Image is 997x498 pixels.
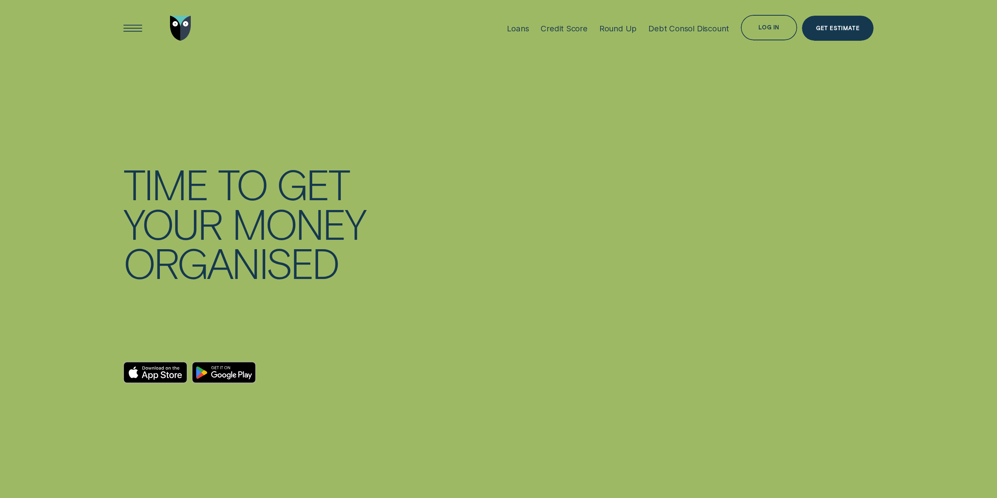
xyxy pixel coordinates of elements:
h4: TIME TO GET YOUR MONEY ORGANISED [123,164,368,282]
a: Get Estimate [802,16,874,41]
button: Open Menu [120,16,146,41]
div: Debt Consol Discount [648,24,729,33]
div: Credit Score [541,24,588,33]
a: Download on the App Store [123,362,187,383]
img: Wisr [170,16,191,41]
div: Round Up [599,24,637,33]
button: Log in [741,15,797,40]
a: Android App on Google Play [192,362,256,383]
div: Loans [507,24,529,33]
